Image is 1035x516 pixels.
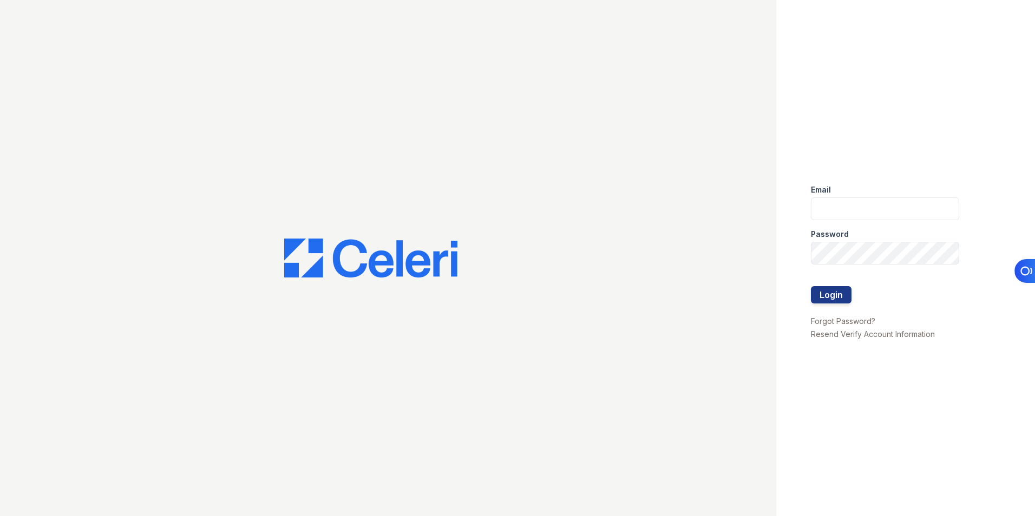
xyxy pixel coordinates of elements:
[811,229,849,240] label: Password
[811,286,851,303] button: Login
[811,329,935,339] a: Resend Verify Account Information
[811,316,875,326] a: Forgot Password?
[811,184,831,195] label: Email
[284,239,457,277] img: CE_Logo_Blue-a8612792a0a2168367f1c8372b55b34899dd931a85d93a1a3d3e32e68fde9ad4.png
